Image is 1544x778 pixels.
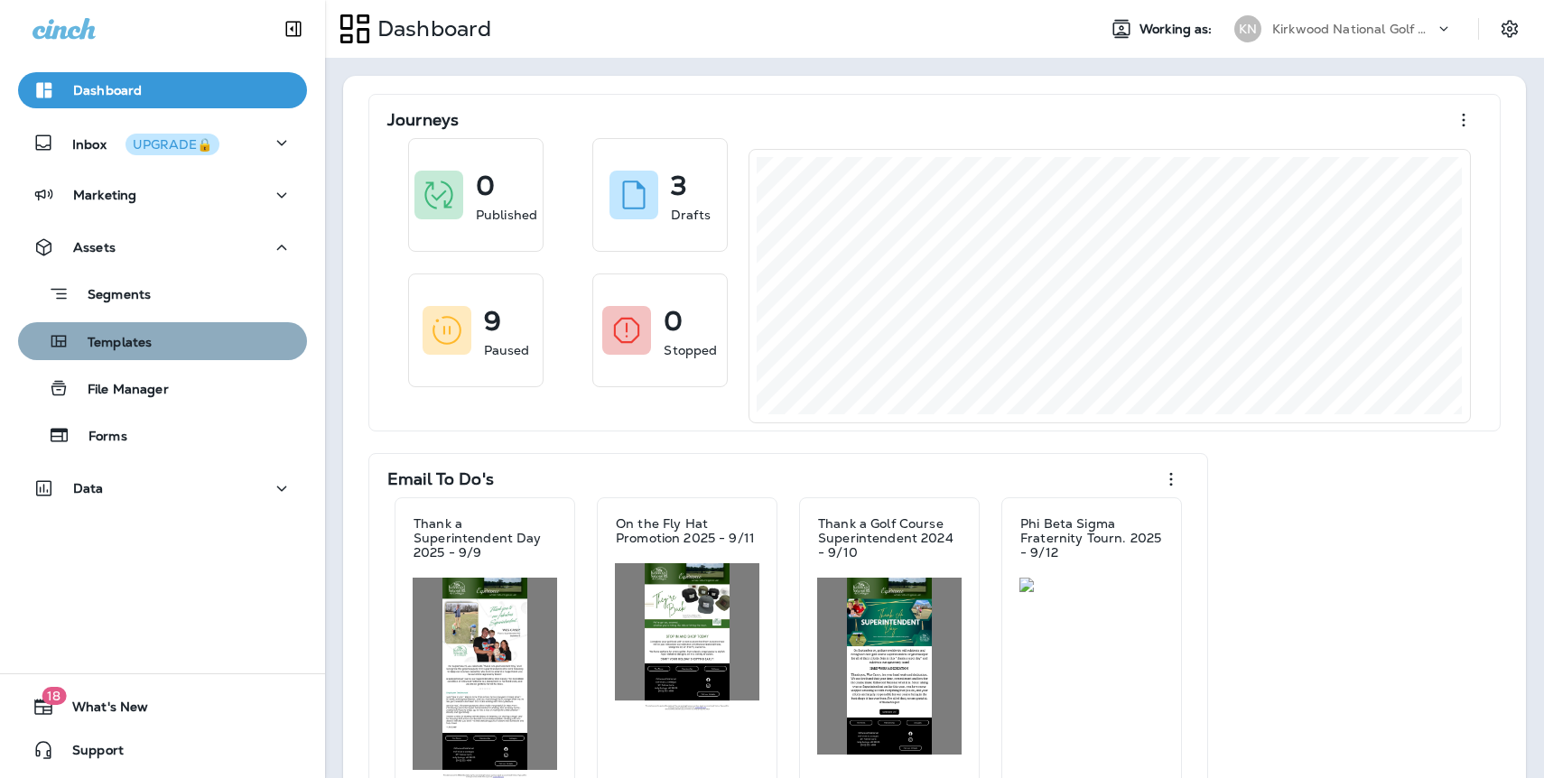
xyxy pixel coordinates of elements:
p: Templates [70,335,152,352]
p: Published [476,206,537,224]
button: Settings [1493,13,1526,45]
p: Assets [73,240,116,255]
button: Support [18,732,307,768]
p: Segments [70,287,151,305]
img: 82573f46-0cc1-4bb6-a17c-b993f68925b7.jpg [1019,578,1164,592]
button: InboxUPGRADE🔒 [18,125,307,161]
p: Dashboard [73,83,142,97]
p: Thank a Superintendent Day 2025 - 9/9 [414,516,556,560]
button: 18What's New [18,689,307,725]
p: Inbox [72,134,219,153]
div: UPGRADE🔒 [133,138,212,151]
button: Collapse Sidebar [268,11,319,47]
p: Kirkwood National Golf Club [1272,22,1435,36]
button: Templates [18,322,307,360]
button: Assets [18,229,307,265]
p: Journeys [387,111,459,129]
img: 7f80671e-c0a9-45a1-b915-d88f2b529c51.jpg [615,563,759,712]
p: 3 [671,177,687,195]
p: Dashboard [370,15,491,42]
span: 18 [42,687,66,705]
button: Marketing [18,177,307,213]
button: Forms [18,416,307,454]
img: 6c48d7ca-3e64-40e7-87f8-029af45523b5.jpg [817,578,962,755]
p: Paused [484,341,530,359]
p: Marketing [73,188,136,202]
button: UPGRADE🔒 [126,134,219,155]
p: 0 [664,312,683,330]
p: Data [73,481,104,496]
button: Data [18,470,307,506]
p: Drafts [671,206,711,224]
span: Support [54,743,124,764]
p: Email To Do's [387,470,494,488]
p: Stopped [664,341,717,359]
p: Thank a Golf Course Superintendent 2024 - 9/10 [818,516,961,560]
span: What's New [54,699,148,721]
button: Segments [18,274,307,313]
button: File Manager [18,369,307,407]
p: Forms [70,429,127,446]
p: Phi Beta Sigma Fraternity Tourn. 2025 - 9/12 [1020,516,1163,560]
p: 9 [484,312,501,330]
p: On the Fly Hat Promotion 2025 - 9/11 [616,516,758,545]
button: Dashboard [18,72,307,108]
p: File Manager [70,382,169,399]
p: 0 [476,177,495,195]
div: KN [1234,15,1261,42]
span: Working as: [1139,22,1216,37]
